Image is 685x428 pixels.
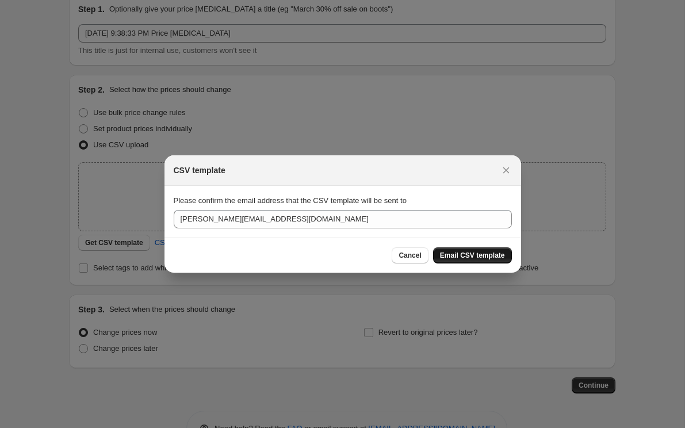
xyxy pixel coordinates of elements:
button: Close [498,162,514,178]
span: Cancel [399,251,421,260]
span: Email CSV template [440,251,505,260]
h2: CSV template [174,165,225,176]
button: Cancel [392,247,428,263]
span: Please confirm the email address that the CSV template will be sent to [174,196,407,205]
button: Email CSV template [433,247,512,263]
